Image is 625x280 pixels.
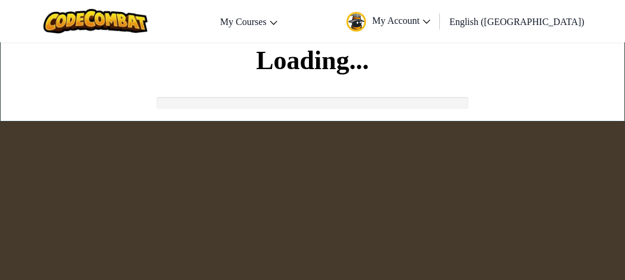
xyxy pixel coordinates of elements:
span: English ([GEOGRAPHIC_DATA]) [449,17,585,27]
span: My Account [372,15,430,26]
h1: Loading... [1,42,624,79]
img: avatar [346,12,366,32]
span: My Courses [220,17,267,27]
a: English ([GEOGRAPHIC_DATA]) [443,5,590,38]
a: My Courses [214,5,283,38]
a: My Account [340,2,436,40]
img: CodeCombat logo [43,9,148,33]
